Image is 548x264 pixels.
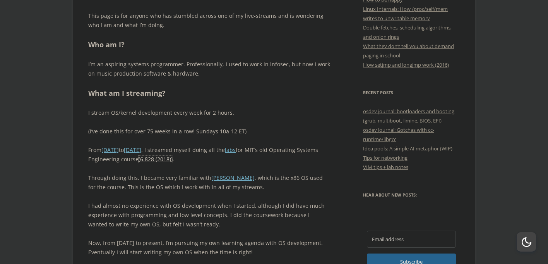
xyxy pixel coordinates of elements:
p: I had almost no experience with OS development when I started, although I did have much experienc... [88,201,330,229]
p: I’m an aspiring systems programmer. Professionally, I used to work in infosec, but now I work on ... [88,60,330,78]
a: (6.828 (2018)) [139,155,173,163]
h3: Hear about new posts: [363,190,460,200]
a: Idea pools: A simple AI metaphor (WIP) [363,145,452,152]
a: Linux Internals: How /proc/self/mem writes to unwritable memory [363,5,448,22]
p: Through doing this, I became very familiar with , which is the x86 OS used for the course. This i... [88,173,330,192]
p: Now, from [DATE] to present, I’m pursuing my own learning agenda with OS development. Eventually ... [88,238,330,257]
a: VIM tips + lab notes [363,164,408,171]
h2: What am I streaming? [88,88,330,99]
a: Tips for networking [363,154,408,161]
a: How setjmp and longjmp work (2016) [363,61,449,68]
p: From to , I streamed myself doing all the for MIT’s old Operating Systems Engineering course . [88,145,330,164]
p: I stream OS/kernel development every week for 2 hours. [88,108,330,117]
a: [PERSON_NAME] [211,174,255,181]
a: labs [225,146,236,154]
input: Email address [367,231,456,248]
h3: Recent Posts [363,88,460,97]
a: [DATE] [124,146,141,154]
p: This page is for anyone who has stumbled across one of my live-streams and is wondering who I am ... [88,11,330,30]
a: What they don’t tell you about demand paging in school [363,43,454,59]
a: [DATE] [101,146,119,154]
a: osdev journal: Gotchas with cc-runtime/libgcc [363,126,434,143]
a: Double fetches, scheduling algorithms, and onion rings [363,24,452,40]
p: (I’ve done this for over 75 weeks in a row! Sundays 10a-12 ET) [88,127,330,136]
h2: Who am I? [88,39,330,50]
a: osdev journal: bootloaders and booting (grub, multiboot, limine, BIOS, EFI) [363,108,454,124]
